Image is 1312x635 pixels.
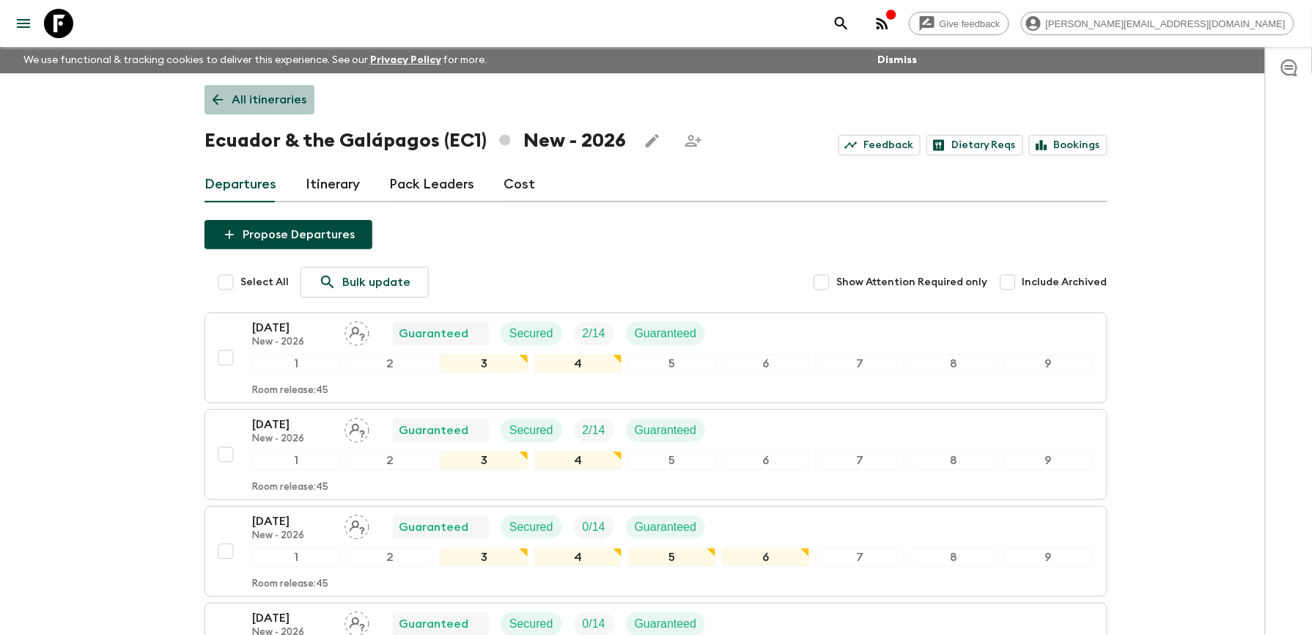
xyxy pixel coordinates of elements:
p: Guaranteed [635,422,697,439]
p: New - 2026 [252,337,333,348]
button: Edit this itinerary [638,126,667,155]
p: [DATE] [252,416,333,433]
div: 7 [816,354,904,373]
div: 5 [628,548,716,567]
p: Room release: 45 [252,579,328,590]
p: We use functional & tracking cookies to deliver this experience. See our for more. [18,47,493,73]
div: 1 [252,354,340,373]
p: Bulk update [342,274,410,291]
div: 6 [722,548,810,567]
div: 7 [816,548,904,567]
a: Departures [204,167,276,202]
a: Cost [504,167,535,202]
button: menu [9,9,38,38]
div: 3 [440,354,528,373]
a: Pack Leaders [389,167,474,202]
span: Assign pack leader [344,422,369,434]
p: Guaranteed [399,615,468,633]
div: 2 [346,548,434,567]
button: [DATE]New - 2026Assign pack leaderGuaranteedSecuredTrip FillGuaranteed123456789Room release:45 [204,312,1108,403]
div: Secured [501,322,562,345]
div: 6 [722,354,810,373]
a: Give feedback [909,12,1009,35]
p: Secured [509,325,553,342]
p: [DATE] [252,609,333,627]
p: Room release: 45 [252,482,328,493]
a: Bulk update [301,267,429,298]
p: Secured [509,422,553,439]
div: 9 [1004,548,1092,567]
p: Guaranteed [399,325,468,342]
div: Trip Fill [574,515,614,539]
div: 6 [722,451,810,470]
button: Propose Departures [204,220,372,249]
span: Assign pack leader [344,616,369,628]
div: 5 [628,354,716,373]
span: Share this itinerary [679,126,708,155]
div: 4 [534,548,622,567]
span: Show Attention Required only [836,275,987,290]
p: 0 / 14 [583,518,605,536]
span: Assign pack leader [344,326,369,337]
div: 7 [816,451,904,470]
span: Assign pack leader [344,519,369,531]
div: Secured [501,515,562,539]
p: Guaranteed [399,518,468,536]
p: Secured [509,615,553,633]
div: 4 [534,451,622,470]
div: Trip Fill [574,322,614,345]
a: Privacy Policy [370,55,441,65]
div: 1 [252,548,340,567]
p: Guaranteed [399,422,468,439]
span: Include Archived [1022,275,1108,290]
a: Bookings [1029,135,1108,155]
div: [PERSON_NAME][EMAIL_ADDRESS][DOMAIN_NAME] [1021,12,1294,35]
a: All itineraries [204,85,314,114]
div: 5 [628,451,716,470]
div: 9 [1004,354,1092,373]
span: Give feedback [932,18,1009,29]
div: Trip Fill [574,419,614,442]
button: Dismiss [874,50,921,70]
p: [DATE] [252,513,333,530]
div: 3 [440,548,528,567]
div: 8 [910,354,998,373]
p: Room release: 45 [252,385,328,397]
p: 0 / 14 [583,615,605,633]
p: [DATE] [252,319,333,337]
span: Select All [240,275,289,290]
a: Itinerary [306,167,360,202]
p: Guaranteed [635,518,697,536]
p: 2 / 14 [583,325,605,342]
div: 1 [252,451,340,470]
a: Dietary Reqs [926,135,1023,155]
div: 9 [1004,451,1092,470]
div: 3 [440,451,528,470]
a: Feedback [839,135,921,155]
div: Secured [501,419,562,442]
span: [PERSON_NAME][EMAIL_ADDRESS][DOMAIN_NAME] [1038,18,1294,29]
div: 2 [346,354,434,373]
p: Secured [509,518,553,536]
p: New - 2026 [252,530,333,542]
div: 8 [910,548,998,567]
p: Guaranteed [635,325,697,342]
div: 4 [534,354,622,373]
div: 8 [910,451,998,470]
p: 2 / 14 [583,422,605,439]
p: New - 2026 [252,433,333,445]
h1: Ecuador & the Galápagos (EC1) New - 2026 [204,126,626,155]
p: All itineraries [232,91,306,109]
p: Guaranteed [635,615,697,633]
button: search adventures [827,9,856,38]
div: 2 [346,451,434,470]
button: [DATE]New - 2026Assign pack leaderGuaranteedSecuredTrip FillGuaranteed123456789Room release:45 [204,409,1108,500]
button: [DATE]New - 2026Assign pack leaderGuaranteedSecuredTrip FillGuaranteed123456789Room release:45 [204,506,1108,597]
